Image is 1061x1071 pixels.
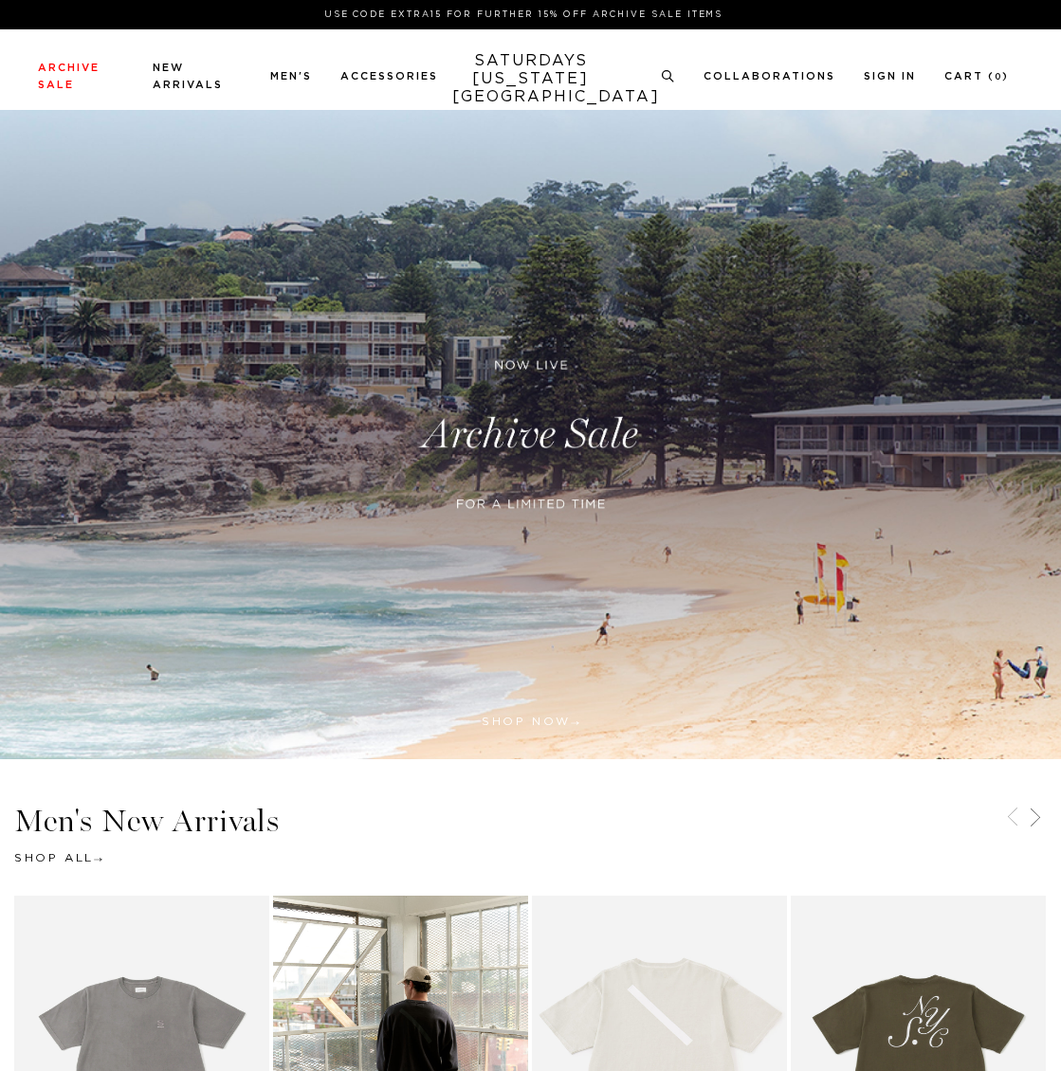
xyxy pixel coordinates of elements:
[452,52,609,106] a: SATURDAYS[US_STATE][GEOGRAPHIC_DATA]
[864,71,916,82] a: Sign In
[14,852,102,863] a: Shop All
[270,71,312,82] a: Men's
[995,73,1002,82] small: 0
[340,71,438,82] a: Accessories
[46,8,1001,22] p: Use Code EXTRA15 for Further 15% Off Archive Sale Items
[944,71,1009,82] a: Cart (0)
[38,63,100,90] a: Archive Sale
[704,71,835,82] a: Collaborations
[14,806,1047,837] h3: Men's New Arrivals
[153,63,223,90] a: New Arrivals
